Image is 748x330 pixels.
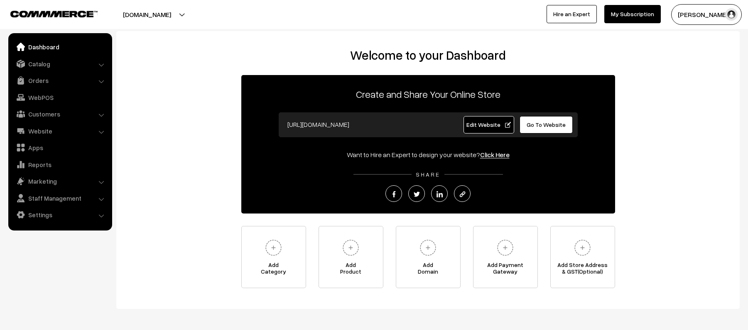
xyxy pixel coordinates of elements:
a: Reports [10,157,109,172]
a: COMMMERCE [10,8,83,18]
a: Settings [10,207,109,222]
span: Go To Website [527,121,566,128]
a: Hire an Expert [547,5,597,23]
img: COMMMERCE [10,11,98,17]
div: Want to Hire an Expert to design your website? [241,150,615,160]
a: Dashboard [10,39,109,54]
a: Catalog [10,56,109,71]
span: SHARE [412,171,444,178]
a: Click Here [480,150,510,159]
a: Customers [10,107,109,121]
a: AddDomain [396,226,461,288]
span: Add Domain [396,262,460,278]
img: user [725,8,738,21]
a: Edit Website [464,116,514,133]
h2: Welcome to your Dashboard [125,48,731,63]
a: Add Store Address& GST(Optional) [550,226,615,288]
a: Go To Website [520,116,573,133]
span: Add Payment Gateway [473,262,537,278]
img: plus.svg [571,236,594,259]
span: Add Category [242,262,306,278]
a: AddProduct [319,226,383,288]
a: Website [10,124,109,138]
button: [DOMAIN_NAME] [94,4,200,25]
img: plus.svg [417,236,439,259]
a: Add PaymentGateway [473,226,538,288]
span: Add Store Address & GST(Optional) [551,262,615,278]
a: AddCategory [241,226,306,288]
button: [PERSON_NAME] [671,4,742,25]
a: Apps [10,140,109,155]
img: plus.svg [339,236,362,259]
img: plus.svg [494,236,517,259]
a: Marketing [10,174,109,189]
a: Orders [10,73,109,88]
span: Add Product [319,262,383,278]
a: Staff Management [10,191,109,206]
img: plus.svg [262,236,285,259]
a: WebPOS [10,90,109,105]
p: Create and Share Your Online Store [241,87,615,102]
a: My Subscription [604,5,661,23]
span: Edit Website [466,121,511,128]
